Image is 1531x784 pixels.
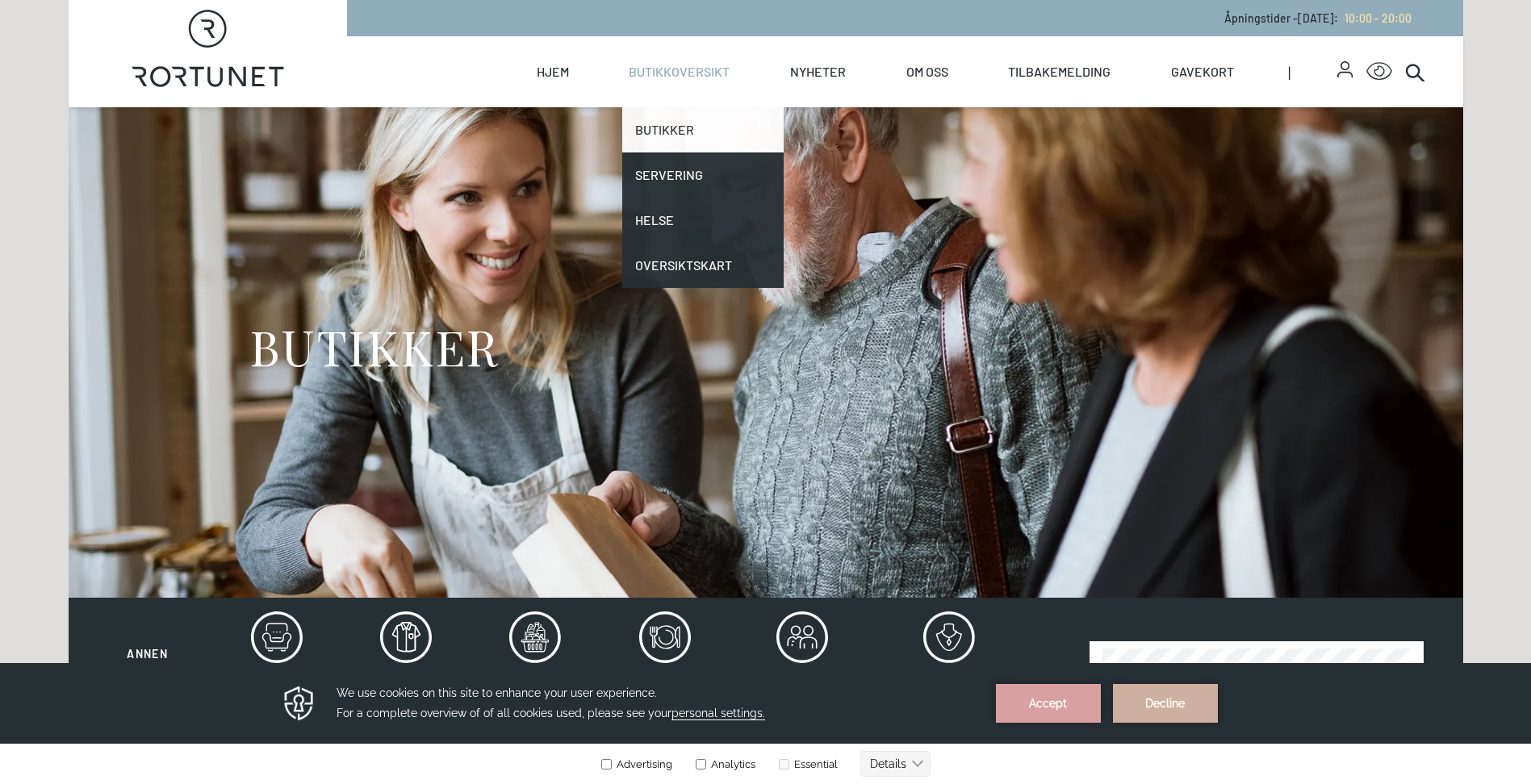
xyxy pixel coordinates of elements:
a: Butikkoversikt [629,36,730,107]
button: Hus og hjem [214,611,340,715]
a: Servering [622,152,784,198]
input: Analytics [696,96,706,106]
input: Essential [779,96,789,106]
button: Service og tjenesteytende [731,611,873,715]
a: Gavekort [1171,36,1234,107]
a: Oversiktskart [622,243,784,288]
label: Analytics [692,95,755,107]
a: Hjem [537,36,569,107]
button: Klær og sko [343,611,469,715]
button: Open Accessibility Menu [1366,59,1392,85]
img: Privacy reminder [282,21,316,60]
button: Mat og drikke [472,611,598,715]
a: Tilbakemelding [1008,36,1111,107]
button: Accept [996,21,1101,60]
p: Åpningstider - [DATE] : [1224,10,1412,27]
button: Spesialbutikker [876,611,1022,715]
span: 10:00 - 20:00 [1345,11,1412,25]
span: Annen virksomhet [108,647,186,678]
a: 10:00 - 20:00 [1338,11,1412,25]
span: | [1288,36,1338,107]
a: Butikker [622,107,784,152]
a: Nyheter [790,36,846,107]
a: Helse [622,198,784,243]
label: Advertising [600,95,672,107]
h3: We use cookies on this site to enhance your user experience. For a complete overview of of all co... [337,20,976,60]
text: Details [870,94,906,107]
button: Annen virksomhet [85,611,211,680]
a: Om oss [906,36,948,107]
input: Advertising [601,96,612,106]
span: personal settings. [671,44,765,57]
button: Servering [602,611,728,715]
label: Essential [776,95,838,107]
button: Details [860,88,931,114]
button: Decline [1113,21,1218,60]
h1: BUTIKKER [249,316,499,377]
